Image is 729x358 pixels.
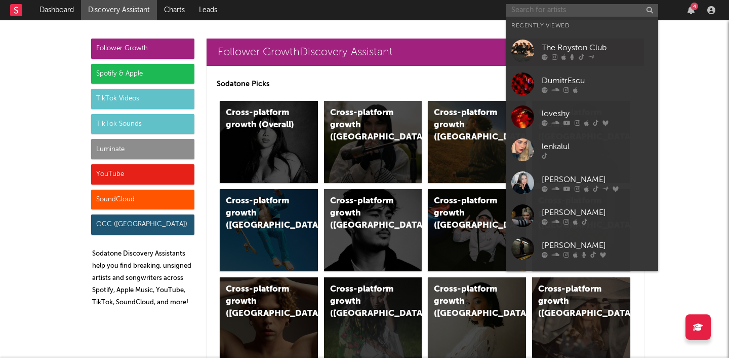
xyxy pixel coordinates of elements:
div: Cross-platform growth ([GEOGRAPHIC_DATA]) [226,195,295,232]
div: Spotify & Apple [91,64,194,84]
a: Cross-platform growth ([GEOGRAPHIC_DATA]) [220,189,318,271]
div: Recently Viewed [511,20,653,32]
a: [PERSON_NAME] [506,232,658,265]
input: Search for artists [506,4,658,17]
a: Follower GrowthDiscovery Assistant [207,39,644,66]
div: Cross-platform growth ([GEOGRAPHIC_DATA]) [330,283,399,320]
a: loveshy [506,100,658,133]
p: Sodatone Discovery Assistants help you find breaking, unsigned artists and songwriters across Spo... [92,248,194,309]
a: DumitrEscu [506,67,658,100]
div: The Royston Club [542,42,653,54]
a: [PERSON_NAME] [506,199,658,232]
p: Sodatone Picks [217,78,634,90]
div: Cross-platform growth ([GEOGRAPHIC_DATA]) [330,107,399,144]
a: Cross-platform growth ([GEOGRAPHIC_DATA]) [324,189,422,271]
div: Follower Growth [91,39,194,59]
div: Cross-platform growth ([GEOGRAPHIC_DATA]) [226,283,295,320]
a: [PERSON_NAME] [506,166,658,199]
div: Cross-platform growth ([GEOGRAPHIC_DATA]) [538,283,607,320]
a: Cross-platform growth ([GEOGRAPHIC_DATA]/GSA) [428,189,526,271]
div: DumitrEscu [542,75,653,87]
a: lenkalul [506,133,658,166]
div: TikTok Videos [91,89,194,109]
div: SoundCloud [91,190,194,210]
div: Luminate [91,139,194,159]
div: Cross-platform growth ([GEOGRAPHIC_DATA]/GSA) [434,195,503,232]
div: Cross-platform growth ([GEOGRAPHIC_DATA]) [330,195,399,232]
button: 4 [687,6,695,14]
div: [PERSON_NAME] [542,206,653,219]
div: YouTube [91,164,194,185]
a: Catlow [506,265,658,298]
div: [PERSON_NAME] [542,239,653,252]
div: lenkalul [542,140,653,153]
a: Cross-platform growth ([GEOGRAPHIC_DATA]) [428,101,526,183]
div: Cross-platform growth (Overall) [226,107,295,131]
div: Cross-platform growth ([GEOGRAPHIC_DATA]) [434,283,503,320]
div: Cross-platform growth ([GEOGRAPHIC_DATA]) [434,107,503,144]
div: 4 [691,3,698,10]
div: [PERSON_NAME] [542,173,653,186]
div: loveshy [542,108,653,120]
a: The Royston Club [506,34,658,67]
a: Cross-platform growth ([GEOGRAPHIC_DATA]) [324,101,422,183]
div: TikTok Sounds [91,114,194,134]
a: Cross-platform growth (Overall) [220,101,318,183]
div: OCC ([GEOGRAPHIC_DATA]) [91,214,194,235]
